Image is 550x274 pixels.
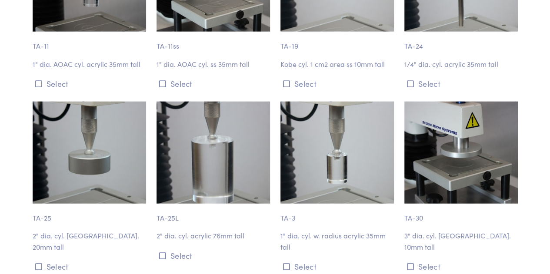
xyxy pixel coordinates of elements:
button: Select [33,76,146,91]
button: Select [404,76,518,91]
p: 3" dia. cyl. [GEOGRAPHIC_DATA]. 10mm tall [404,230,518,252]
p: TA-11ss [157,32,270,52]
p: 1" dia. cyl. w. radius acrylic 35mm tall [280,230,394,252]
p: 1" dia. AOAC cyl. ss 35mm tall [157,59,270,70]
button: Select [280,76,394,91]
button: Select [157,76,270,91]
p: TA-25L [157,204,270,224]
button: Select [280,259,394,274]
p: 1" dia. AOAC cyl. acrylic 35mm tall [33,59,146,70]
p: TA-25 [33,204,146,224]
button: Select [404,259,518,274]
img: cylinder_ta-30_3-inch-diameter.jpg [404,102,518,204]
p: 2" dia. cyl. [GEOGRAPHIC_DATA]. 20mm tall [33,230,146,252]
p: TA-11 [33,32,146,52]
img: cylinder_ta-3_1-inch-diameter2.jpg [280,102,394,204]
img: cylinder_ta-25l_2-inch-diameter_2.jpg [157,102,270,204]
button: Select [157,248,270,263]
p: TA-24 [404,32,518,52]
img: cylinder_ta-25_2-inch-diameter_2.jpg [33,102,146,204]
p: Kobe cyl. 1 cm2 area ss 10mm tall [280,59,394,70]
p: TA-19 [280,32,394,52]
p: 2" dia. cyl. acrylic 76mm tall [157,230,270,241]
button: Select [33,259,146,274]
p: TA-30 [404,204,518,224]
p: 1/4" dia. cyl. acrylic 35mm tall [404,59,518,70]
p: TA-3 [280,204,394,224]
